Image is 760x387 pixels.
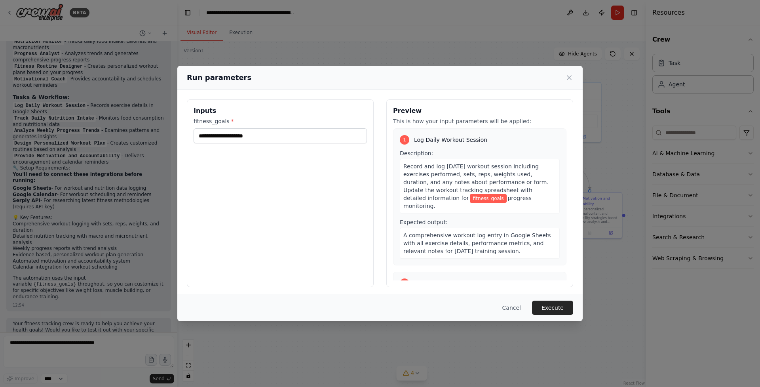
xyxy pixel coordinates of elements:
[400,278,409,288] div: 2
[400,219,448,225] span: Expected output:
[496,301,527,315] button: Cancel
[393,117,566,125] p: This is how your input parameters will be applied:
[400,135,409,145] div: 1
[194,117,367,125] label: fitness_goals
[532,301,573,315] button: Execute
[194,106,367,116] h3: Inputs
[403,232,551,254] span: A comprehensive workout log entry in Google Sheets with all exercise details, performance metrics...
[470,194,507,203] span: Variable: fitness_goals
[393,106,566,116] h3: Preview
[414,279,489,287] span: Track Daily Nutrition Intake
[400,150,433,156] span: Description:
[403,163,549,201] span: Record and log [DATE] workout session including exercises performed, sets, reps, weights used, du...
[414,136,487,144] span: Log Daily Workout Session
[187,72,251,83] h2: Run parameters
